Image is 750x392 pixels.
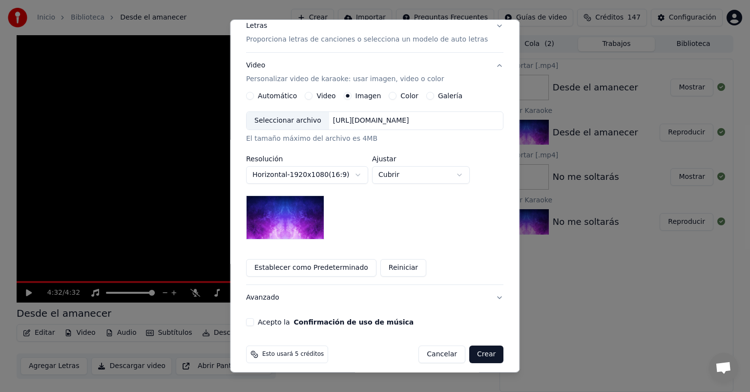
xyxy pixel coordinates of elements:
label: Automático [258,92,297,99]
div: [URL][DOMAIN_NAME] [329,116,413,126]
p: Proporciona letras de canciones o selecciona un modelo de auto letras [246,35,488,44]
button: VideoPersonalizar video de karaoke: usar imagen, video o color [246,53,503,92]
button: Reiniciar [380,259,426,277]
button: Avanzado [246,285,503,310]
label: Resolución [246,155,368,162]
div: Video [246,61,444,84]
label: Acepto la [258,319,414,326]
p: Personalizar video de karaoke: usar imagen, video o color [246,74,444,84]
div: Seleccionar archivo [247,112,329,130]
div: VideoPersonalizar video de karaoke: usar imagen, video o color [246,92,503,284]
label: Ajustar [372,155,470,162]
button: Cancelar [419,346,466,363]
span: Esto usará 5 créditos [262,350,324,358]
button: Acepto la [294,319,414,326]
div: El tamaño máximo del archivo es 4MB [246,134,503,144]
div: Letras [246,21,267,31]
button: LetrasProporciona letras de canciones o selecciona un modelo de auto letras [246,13,503,52]
label: Imagen [355,92,381,99]
label: Color [401,92,419,99]
button: Crear [469,346,503,363]
label: Galería [438,92,462,99]
label: Video [317,92,336,99]
button: Establecer como Predeterminado [246,259,376,277]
